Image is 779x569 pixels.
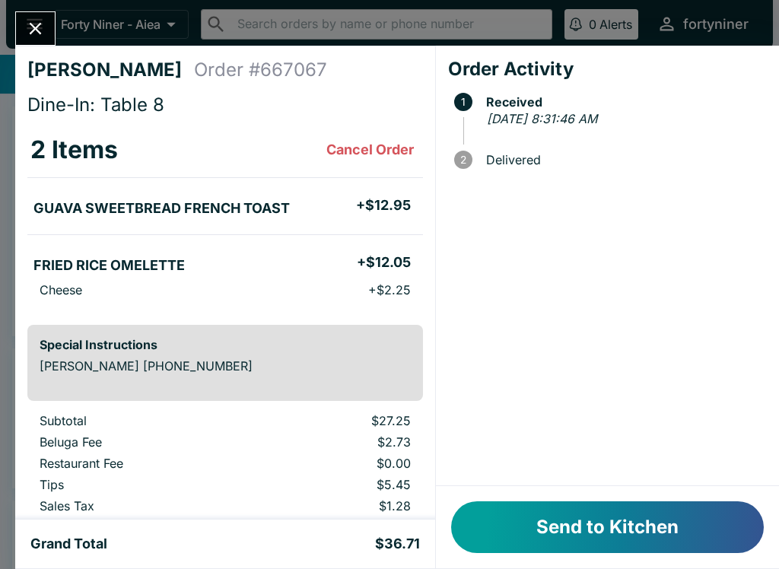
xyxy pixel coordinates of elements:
[265,456,411,471] p: $0.00
[375,535,420,553] h5: $36.71
[448,58,767,81] h4: Order Activity
[33,256,185,275] h5: FRIED RICE OMELETTE
[40,337,411,352] h6: Special Instructions
[27,94,164,116] span: Dine-In: Table 8
[265,434,411,450] p: $2.73
[265,477,411,492] p: $5.45
[27,59,194,81] h4: [PERSON_NAME]
[479,95,767,109] span: Received
[451,501,764,553] button: Send to Kitchen
[27,413,423,520] table: orders table
[368,282,411,297] p: + $2.25
[40,282,82,297] p: Cheese
[40,413,240,428] p: Subtotal
[479,153,767,167] span: Delivered
[320,135,420,165] button: Cancel Order
[30,535,107,553] h5: Grand Total
[194,59,327,81] h4: Order # 667067
[460,154,466,166] text: 2
[265,498,411,513] p: $1.28
[40,477,240,492] p: Tips
[40,456,240,471] p: Restaurant Fee
[30,135,118,165] h3: 2 Items
[357,253,411,272] h5: + $12.05
[461,96,466,108] text: 1
[16,12,55,45] button: Close
[40,434,240,450] p: Beluga Fee
[33,199,290,218] h5: GUAVA SWEETBREAD FRENCH TOAST
[27,122,423,313] table: orders table
[265,413,411,428] p: $27.25
[356,196,411,215] h5: + $12.95
[487,111,597,126] em: [DATE] 8:31:46 AM
[40,358,411,374] p: [PERSON_NAME] [PHONE_NUMBER]
[40,498,240,513] p: Sales Tax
